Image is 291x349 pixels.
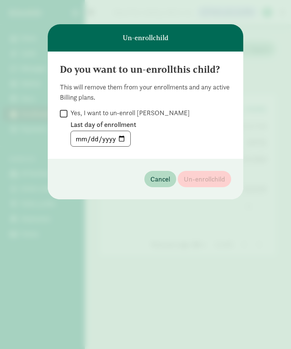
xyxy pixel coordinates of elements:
[123,34,168,42] h6: Un-enroll child
[150,174,170,184] span: Cancel
[253,290,291,326] iframe: Chat Widget
[60,64,231,76] h4: Do you want to un-enroll this child?
[178,171,231,187] button: Un-enrollchild
[60,82,231,102] div: This will remove them from your enrollments and any active Billing plans.
[144,171,176,187] button: Cancel
[70,120,190,129] label: Last day of enrollment
[184,174,225,184] span: Un-enroll child
[67,108,190,117] label: Yes, I want to un-enroll [PERSON_NAME]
